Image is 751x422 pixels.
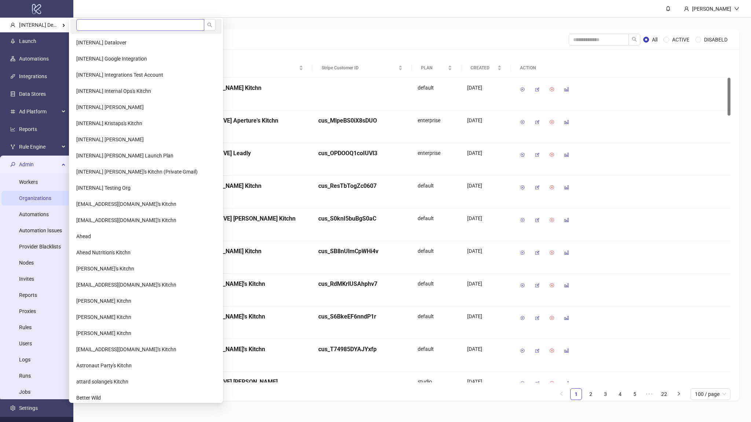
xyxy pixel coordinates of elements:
div: enterprise [412,110,461,143]
div: [DATE] [467,116,505,124]
span: [INTERNAL] Integrations Test Account [76,72,163,78]
a: Launch [19,38,36,44]
span: [INTERNAL] [PERSON_NAME]'s Kitchn (Private Gmail) [76,169,198,175]
a: 3 [600,389,611,400]
a: 5 [629,389,640,400]
h5: cus_T74985DYAJYxfp [318,345,406,354]
button: left [556,388,567,400]
li: 1 [570,388,582,400]
h5: cus_MlpeBS0iX8sDUO [318,116,406,125]
span: Better Wild [76,395,101,401]
span: [INTERNAL] Internal Ops's Kitchn [76,88,151,94]
span: key [10,162,15,167]
th: PLAN [412,58,461,78]
div: enterprise [412,143,461,176]
span: [INTERNAL] [PERSON_NAME] Launch Plan [76,153,173,159]
span: Ahead [76,233,91,239]
span: Rule Engine [19,139,59,154]
div: [DATE] [467,149,505,157]
div: [PERSON_NAME] [689,5,734,13]
span: Ahead Nutrition's Kitchn [76,250,131,255]
h5: cus_S6BkeEF6nndP1r [318,312,406,321]
h5: [PERSON_NAME] Kitchn [199,84,307,92]
span: left [559,392,564,396]
li: 2 [585,388,597,400]
div: [DATE] [467,378,505,386]
a: Rules [19,324,32,330]
span: attard solange's Kitchn [76,379,128,385]
li: 3 [600,388,611,400]
th: CREATED [461,58,511,78]
li: 5 [629,388,641,400]
span: [INTERNAL] Google Integration [76,56,147,62]
div: studio [412,372,461,404]
a: Settings [19,405,38,411]
span: Stripe Customer ID [322,65,397,72]
span: [INTERNAL] Testing Org [76,185,131,191]
span: CREATED [470,65,496,72]
div: [DATE] [467,345,505,353]
span: [INTERNAL] Kristaps's Kitchn [76,120,142,126]
span: down [734,6,739,11]
span: 100 / page [695,389,726,400]
span: [INTERNAL] [PERSON_NAME] [76,104,144,110]
span: NAME [202,65,297,72]
span: [INTERNAL] [PERSON_NAME] [76,137,144,142]
a: Automations [19,56,49,62]
h5: ~[INACTIVE] Leadly [199,149,307,158]
a: 2 [585,389,596,400]
div: default [412,306,461,339]
li: Next Page [673,388,685,400]
li: 4 [614,388,626,400]
span: user [10,22,15,28]
h5: cus_RdMKrlUSAhphv7 [318,280,406,288]
span: [PERSON_NAME]'s Kitchn [76,266,134,272]
span: [EMAIL_ADDRESS][DOMAIN_NAME]'s Kitchn [76,201,176,207]
span: bell [666,6,671,11]
a: 1 [571,389,582,400]
span: [PERSON_NAME] Kitchn [76,298,131,304]
div: [DATE] [467,182,505,190]
span: All [649,36,660,44]
th: NAME [193,58,312,78]
h5: [PERSON_NAME]'s Kitchn [199,280,307,288]
span: search [207,22,212,28]
span: [PERSON_NAME] Kitchn [76,330,131,336]
span: [EMAIL_ADDRESS][DOMAIN_NAME]'s Kitchn [76,346,176,352]
h5: [PERSON_NAME] Kitchn [199,247,307,256]
a: Automation Issues [19,228,62,233]
div: Organizations [94,35,569,44]
h5: cus_S0knI5buBgS0aC [318,214,406,223]
span: ••• [644,388,655,400]
li: Next 5 Pages [644,388,655,400]
h5: ~[INACTIVE] [PERSON_NAME] Kitchn [199,214,307,223]
a: Automations [19,211,49,217]
a: Data Stores [19,91,46,97]
span: user [684,6,689,11]
a: Invites [19,276,34,282]
a: 22 [659,389,670,400]
div: default [412,241,461,274]
span: [INTERNAL] Datalover [76,40,127,46]
h5: [PERSON_NAME]'s Kitchn [199,345,307,354]
h5: [PERSON_NAME]'s Kitchn [199,312,307,321]
span: Astronaut Party's Kitchn [76,363,132,368]
span: ACTIVE [669,36,692,44]
div: default [412,78,461,110]
h5: ~[INACTIVE] [PERSON_NAME] [PERSON_NAME] [199,378,307,395]
div: [DATE] [467,247,505,255]
h5: cus_SB8nUlmCpWHi4v [318,247,406,256]
span: Admin [19,157,59,172]
div: [DATE] [467,312,505,320]
span: right [677,392,681,396]
span: DISABELD [701,36,730,44]
div: Page Size [690,388,730,400]
a: Provider Blacklists [19,244,61,250]
a: 4 [615,389,626,400]
span: [EMAIL_ADDRESS][DOMAIN_NAME]'s Kitchn [76,282,176,288]
span: fork [10,144,15,149]
a: Users [19,341,32,346]
div: default [412,176,461,208]
div: default [412,274,461,306]
h5: [PERSON_NAME] Kitchn [199,182,307,190]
